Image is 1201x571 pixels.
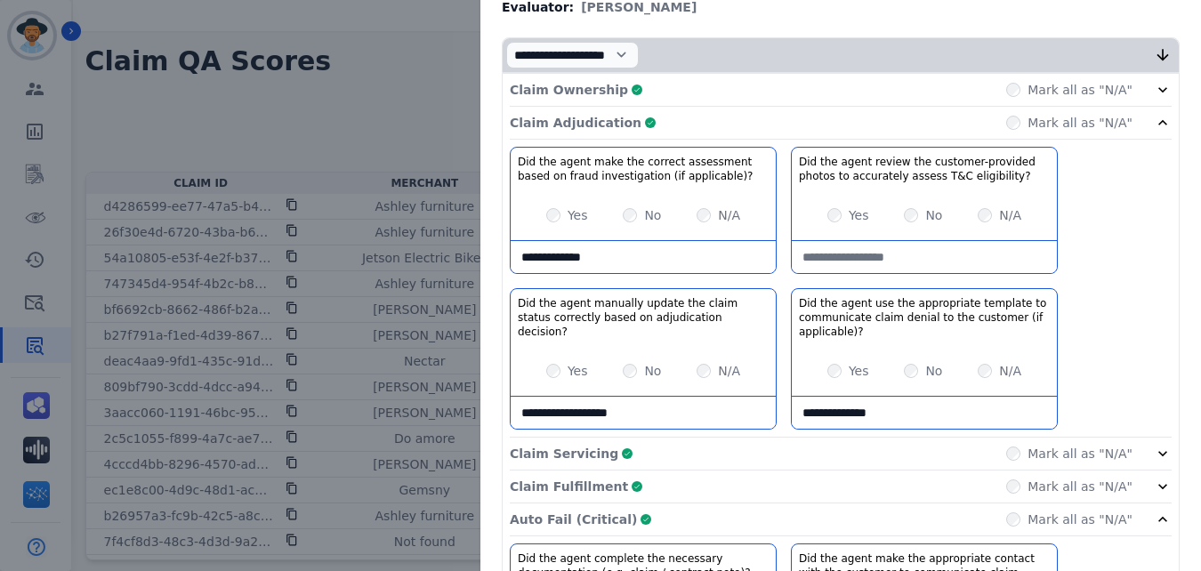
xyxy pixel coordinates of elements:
label: Yes [568,206,588,224]
p: Claim Adjudication [510,114,641,132]
label: No [644,362,661,380]
p: Claim Fulfillment [510,478,628,495]
label: Yes [568,362,588,380]
label: Mark all as "N/A" [1028,445,1132,462]
p: Claim Servicing [510,445,618,462]
h3: Did the agent use the appropriate template to communicate claim denial to the customer (if applic... [799,296,1050,339]
label: No [644,206,661,224]
label: N/A [718,362,740,380]
label: Mark all as "N/A" [1028,478,1132,495]
label: Yes [849,206,869,224]
h3: Did the agent review the customer-provided photos to accurately assess T&C eligibility? [799,155,1050,183]
label: No [925,206,942,224]
h3: Did the agent manually update the claim status correctly based on adjudication decision? [518,296,769,339]
p: Auto Fail (Critical) [510,511,637,528]
label: N/A [999,362,1021,380]
p: Claim Ownership [510,81,628,99]
label: Mark all as "N/A" [1028,81,1132,99]
h3: Did the agent make the correct assessment based on fraud investigation (if applicable)? [518,155,769,183]
label: Mark all as "N/A" [1028,511,1132,528]
label: Yes [849,362,869,380]
label: Mark all as "N/A" [1028,114,1132,132]
label: No [925,362,942,380]
label: N/A [999,206,1021,224]
label: N/A [718,206,740,224]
